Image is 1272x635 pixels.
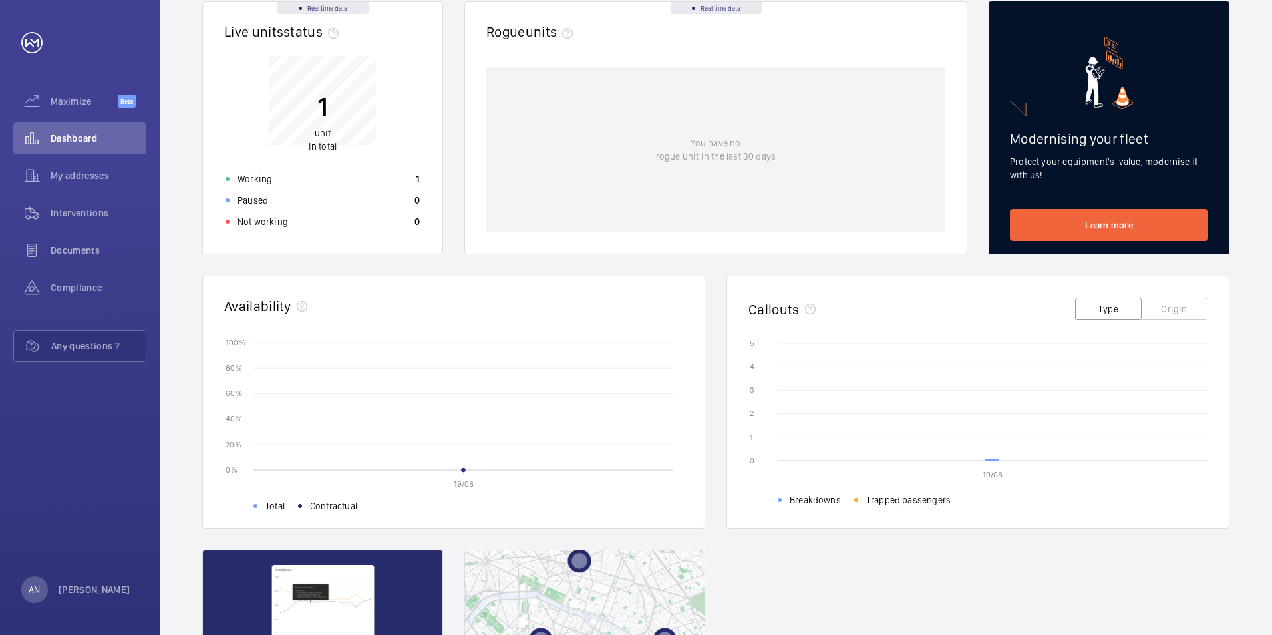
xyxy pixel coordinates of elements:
[226,439,241,449] text: 20 %
[1141,298,1207,320] button: Origin
[226,337,245,347] text: 100 %
[315,128,331,138] span: unit
[226,414,242,423] text: 40 %
[656,136,776,163] p: You have no rogue unit in the last 30 days
[238,194,268,207] p: Paused
[750,456,754,465] text: 0
[265,499,285,513] span: Total
[226,465,238,474] text: 0 %
[310,499,357,513] span: Contractual
[750,339,754,348] text: 5
[226,363,242,373] text: 80 %
[414,215,420,228] p: 0
[750,433,753,442] text: 1
[29,583,40,596] p: AN
[51,244,146,257] span: Documents
[1010,130,1208,147] h2: Modernising your fleet
[526,23,579,40] span: units
[224,23,344,40] h2: Live units
[1085,37,1134,109] img: marketing-card.svg
[51,339,146,353] span: Any questions ?
[238,172,272,186] p: Working
[309,126,337,153] p: in total
[51,281,146,294] span: Compliance
[51,132,146,145] span: Dashboard
[51,95,118,108] span: Maximize
[118,95,136,108] span: Beta
[277,2,369,14] div: Real time data
[748,301,800,317] h2: Callouts
[224,298,291,314] h2: Availability
[226,389,242,398] text: 60 %
[416,172,420,186] p: 1
[1010,155,1208,182] p: Protect your equipment's value, modernise it with us!
[309,90,337,123] p: 1
[671,2,762,14] div: Real time data
[866,493,951,507] span: Trapped passengers
[983,470,1003,479] text: 19/08
[51,206,146,220] span: Interventions
[1010,209,1208,241] a: Learn more
[486,23,578,40] h2: Rogue
[790,493,841,507] span: Breakdowns
[283,23,344,40] span: status
[750,385,754,395] text: 3
[454,479,474,489] text: 19/08
[414,194,420,207] p: 0
[238,215,288,228] p: Not working
[59,583,130,596] p: [PERSON_NAME]
[51,169,146,182] span: My addresses
[750,362,754,371] text: 4
[750,409,754,418] text: 2
[1075,298,1142,320] button: Type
